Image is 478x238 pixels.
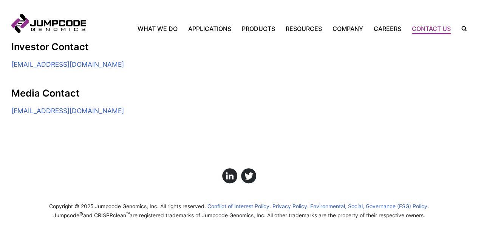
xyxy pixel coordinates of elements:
[126,212,130,217] sup: ™
[11,41,231,52] h2: Investor Contact
[11,107,124,115] a: [EMAIL_ADDRESS][DOMAIN_NAME]
[49,203,206,209] span: Copyright © 2025 Jumpcode Genomics, Inc. All rights reserved.
[86,24,456,33] nav: Primary Navigation
[138,24,183,33] a: What We Do
[222,168,237,183] a: Click here to view us on LinkedIn
[207,203,271,209] a: Conflict of Interest Policy
[368,24,407,33] a: Careers
[79,212,83,217] sup: ®
[11,88,231,98] h2: Media Contact
[11,210,467,219] p: Jumpcode and CRISPRclean are registered trademarks of Jumpcode Genomics, Inc. All other trademark...
[407,24,456,33] a: Contact Us
[272,203,309,209] a: Privacy Policy
[11,60,124,68] a: [EMAIL_ADDRESS][DOMAIN_NAME]
[327,24,368,33] a: Company
[310,203,429,209] a: Environmental, Social, Governance (ESG) Policy
[183,24,237,33] a: Applications
[237,24,280,33] a: Products
[280,24,327,33] a: Resources
[241,168,256,183] a: Click here to view us on Twitter
[456,26,467,31] label: Search the site.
